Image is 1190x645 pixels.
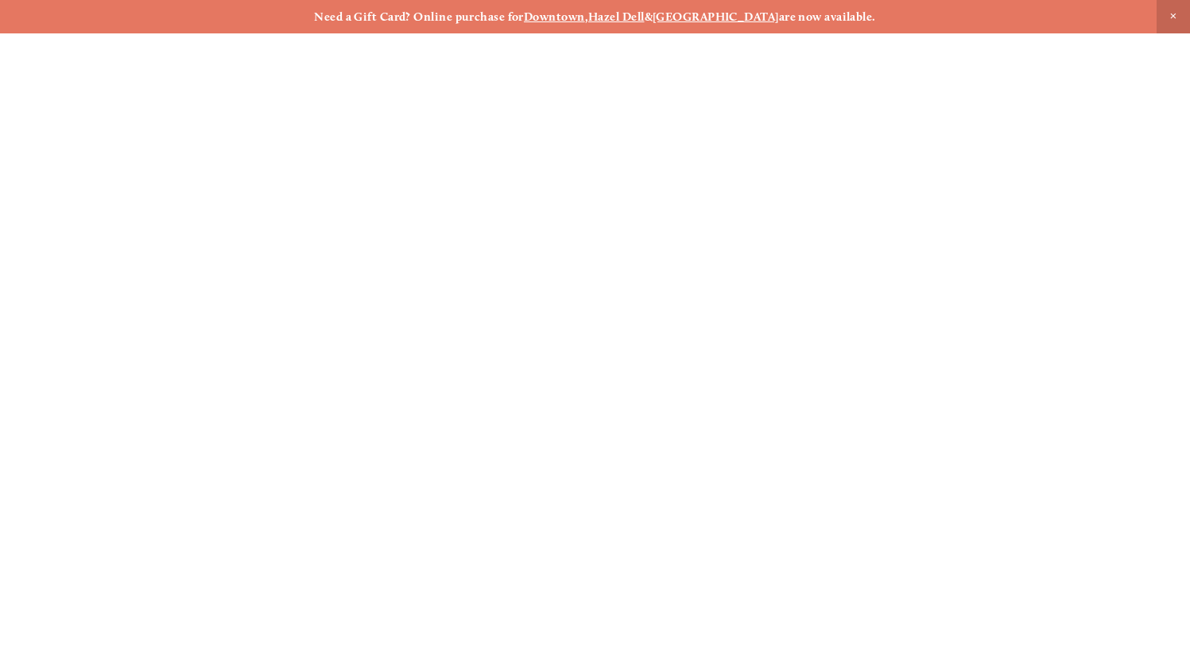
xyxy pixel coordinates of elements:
[314,10,524,24] strong: Need a Gift Card? Online purchase for
[585,10,588,24] strong: ,
[653,10,779,24] a: [GEOGRAPHIC_DATA]
[588,10,645,24] a: Hazel Dell
[779,10,876,24] strong: are now available.
[524,10,585,24] a: Downtown
[645,10,653,24] strong: &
